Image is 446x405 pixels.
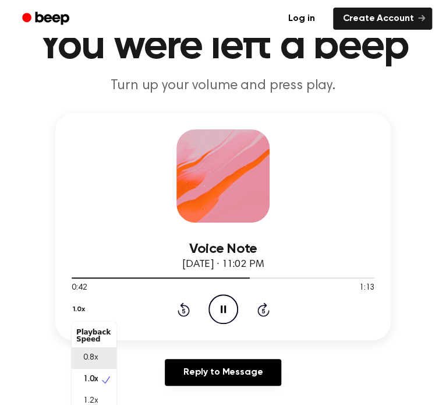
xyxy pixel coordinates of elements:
[72,324,116,347] div: Playback Speed
[72,300,89,319] button: 1.0x
[83,374,98,386] span: 1.0x
[83,352,98,364] span: 0.8x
